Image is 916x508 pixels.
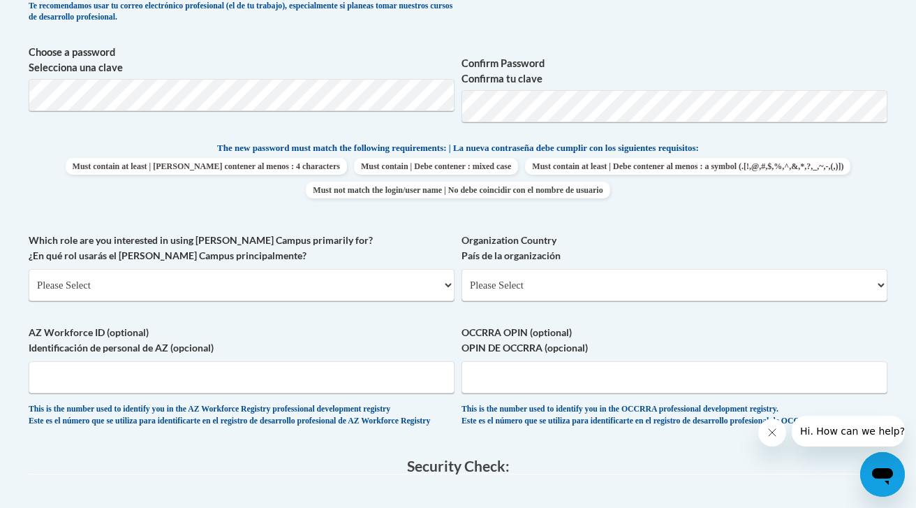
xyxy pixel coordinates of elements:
iframe: Message from company [792,416,905,447]
span: Must contain at least | Debe contener al menos : a symbol (.[!,@,#,$,%,^,&,*,?,_,~,-,(,)]) [525,158,850,175]
span: Security Check: [407,457,510,474]
label: Confirm Password Confirma tu clave [461,56,887,87]
iframe: Button to launch messaging window [860,452,905,497]
label: AZ Workforce ID (optional) Identificación de personal de AZ (opcional) [29,325,455,356]
span: Must contain at least | [PERSON_NAME] contener al menos : 4 characters [66,158,347,175]
div: This is the number used to identify you in the AZ Workforce Registry professional development reg... [29,404,455,427]
label: OCCRRA OPIN (optional) OPIN DE OCCRRA (opcional) [461,325,887,356]
span: Must contain | Debe contener : mixed case [354,158,518,175]
label: Which role are you interested in using [PERSON_NAME] Campus primarily for? ¿En qué rol usarás el ... [29,233,455,263]
span: The new password must match the following requirements: | La nueva contraseña debe cumplir con lo... [217,142,699,154]
iframe: Close message [758,419,786,447]
label: Organization Country País de la organización [461,233,887,263]
div: This is the number used to identify you in the OCCRRA professional development registry. Este es ... [461,404,887,427]
label: Choose a password Selecciona una clave [29,45,455,75]
span: Must not match the login/user name | No debe coincidir con el nombre de usuario [306,182,610,198]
